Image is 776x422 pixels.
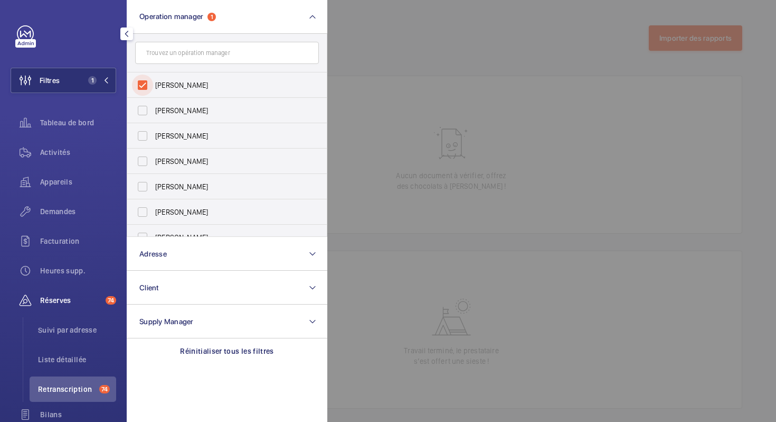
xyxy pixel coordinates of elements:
[106,296,116,305] span: 74
[40,147,116,158] span: Activités
[88,76,97,85] span: 1
[40,75,60,86] span: Filtres
[40,177,116,187] span: Appareils
[99,385,110,393] span: 74
[38,384,95,395] span: Retranscription
[38,325,116,335] span: Suivi par adresse
[40,265,116,276] span: Heures supp.
[40,236,116,246] span: Facturation
[40,206,116,217] span: Demandes
[40,295,101,306] span: Réserves
[40,409,116,420] span: Bilans
[40,117,116,128] span: Tableau de bord
[11,68,116,93] button: Filtres1
[38,354,116,365] span: Liste détaillée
